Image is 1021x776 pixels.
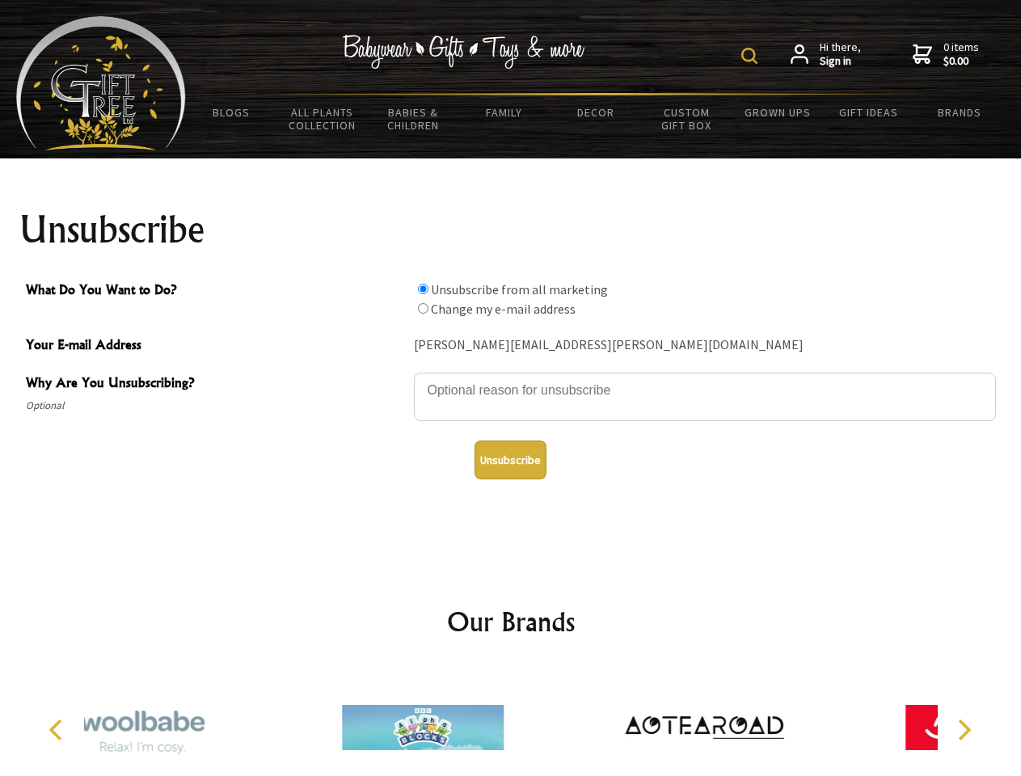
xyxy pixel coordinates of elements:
[418,284,428,294] input: What Do You Want to Do?
[475,441,546,479] button: Unsubscribe
[19,210,1002,249] h1: Unsubscribe
[914,95,1006,129] a: Brands
[946,712,981,748] button: Next
[40,712,76,748] button: Previous
[820,40,861,69] span: Hi there,
[943,54,979,69] strong: $0.00
[943,40,979,69] span: 0 items
[431,281,608,297] label: Unsubscribe from all marketing
[26,335,406,358] span: Your E-mail Address
[26,373,406,396] span: Why Are You Unsubscribing?
[414,373,996,421] textarea: Why Are You Unsubscribing?
[343,35,585,69] img: Babywear - Gifts - Toys & more
[791,40,861,69] a: Hi there,Sign in
[368,95,459,142] a: Babies & Children
[431,301,576,317] label: Change my e-mail address
[418,303,428,314] input: What Do You Want to Do?
[820,54,861,69] strong: Sign in
[186,95,277,129] a: BLOGS
[32,602,989,641] h2: Our Brands
[26,396,406,415] span: Optional
[26,280,406,303] span: What Do You Want to Do?
[823,95,914,129] a: Gift Ideas
[913,40,979,69] a: 0 items$0.00
[414,333,996,358] div: [PERSON_NAME][EMAIL_ADDRESS][PERSON_NAME][DOMAIN_NAME]
[277,95,369,142] a: All Plants Collection
[459,95,551,129] a: Family
[741,48,757,64] img: product search
[641,95,732,142] a: Custom Gift Box
[16,16,186,150] img: Babyware - Gifts - Toys and more...
[732,95,823,129] a: Grown Ups
[550,95,641,129] a: Decor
